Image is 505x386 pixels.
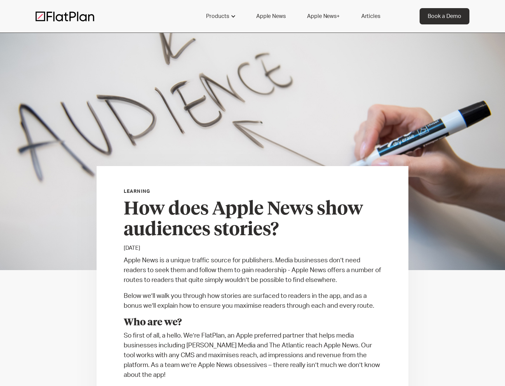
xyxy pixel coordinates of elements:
[299,8,347,24] a: Apple News+
[124,188,150,195] div: Learning
[124,291,381,311] p: Below we’ll walk you through how stories are surfaced to readers in the app, and as a bonus we’ll...
[206,12,229,20] div: Products
[420,8,469,24] a: Book a Demo
[198,8,243,24] div: Products
[248,8,294,24] a: Apple News
[124,317,381,329] h3: Who are we?
[124,331,381,380] p: So first of all, a hello. We’re FlatPlan, an Apple preferred partner that helps media businesses ...
[353,8,388,24] a: Articles
[124,199,381,241] h3: How does Apple News show audiences stories?
[428,12,461,20] div: Book a Demo
[124,256,381,285] p: Apple News is a unique traffic source for publishers. Media businesses don’t need readers to seek...
[124,244,381,252] p: [DATE]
